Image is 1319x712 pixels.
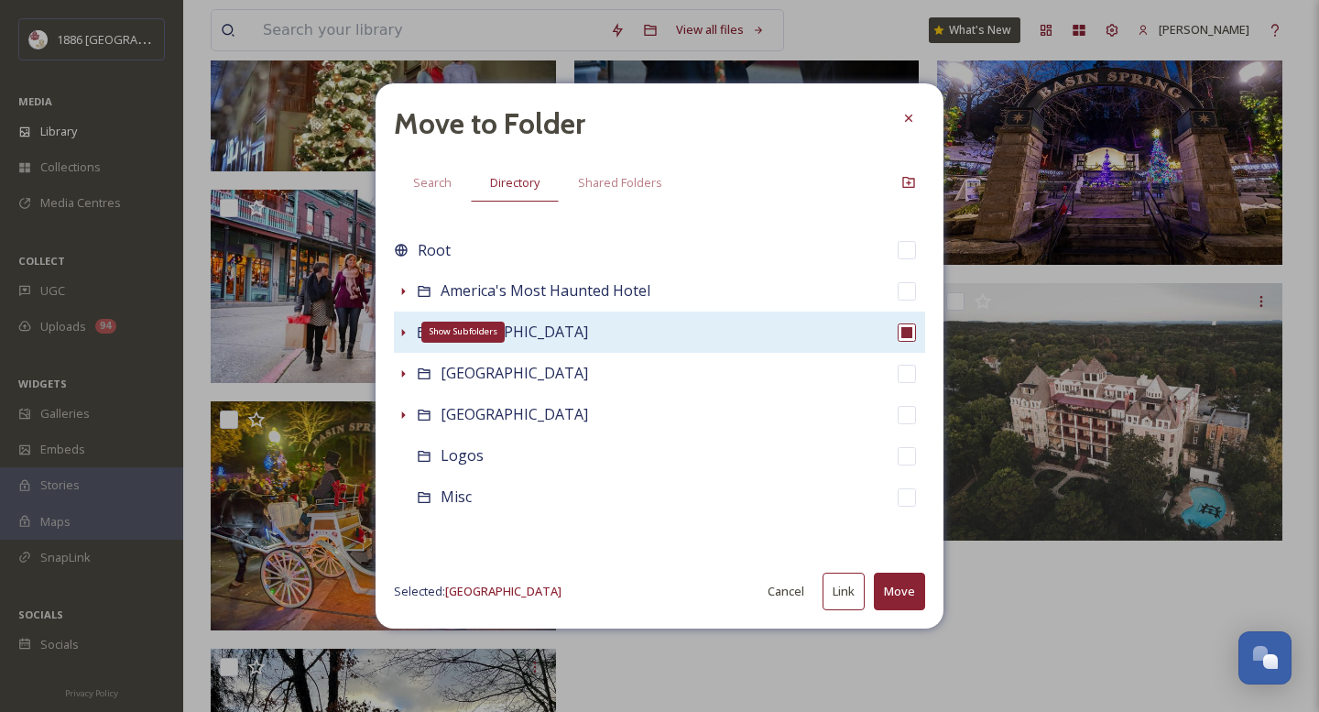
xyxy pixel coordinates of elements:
[394,102,585,146] h2: Move to Folder
[1238,631,1292,685] button: Open Chat
[490,174,540,192] span: Directory
[441,363,588,383] span: [GEOGRAPHIC_DATA]
[823,573,865,610] button: Link
[413,174,452,192] span: Search
[445,583,561,599] span: [GEOGRAPHIC_DATA]
[421,322,505,342] div: Show Subfolders
[874,573,925,610] button: Move
[441,404,588,424] span: [GEOGRAPHIC_DATA]
[441,445,484,466] span: Logos
[418,239,451,261] span: Root
[394,583,561,600] span: Selected:
[441,280,650,301] span: America's Most Haunted Hotel
[578,174,662,192] span: Shared Folders
[758,574,813,609] button: Cancel
[441,322,588,342] span: [GEOGRAPHIC_DATA]
[441,487,472,507] span: Misc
